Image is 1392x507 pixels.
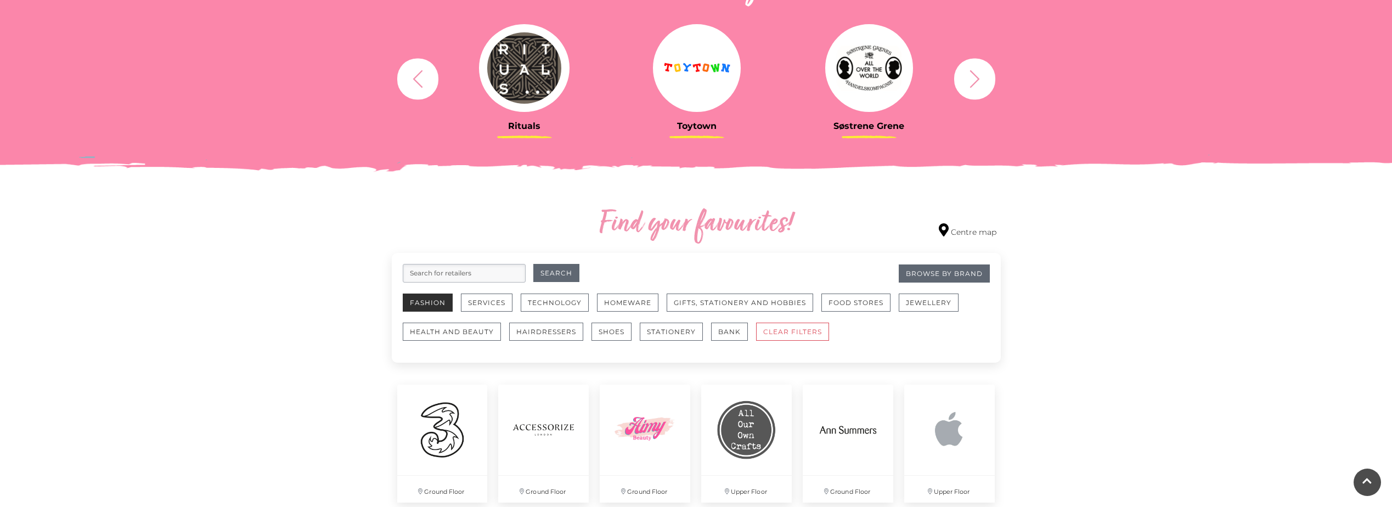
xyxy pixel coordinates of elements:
[397,476,488,503] p: Ground Floor
[667,294,813,312] button: Gifts, Stationery and Hobbies
[821,294,891,312] button: Food Stores
[447,121,602,131] h3: Rituals
[447,24,602,131] a: Rituals
[640,323,703,341] button: Stationery
[496,207,897,242] h2: Find your favourites!
[509,323,583,341] button: Hairdressers
[403,323,509,352] a: Health and Beauty
[509,323,591,352] a: Hairdressers
[939,223,996,238] a: Centre map
[403,264,526,283] input: Search for retailers
[899,264,990,283] a: Browse By Brand
[403,294,461,323] a: Fashion
[667,294,821,323] a: Gifts, Stationery and Hobbies
[803,476,893,503] p: Ground Floor
[904,476,995,503] p: Upper Floor
[756,323,837,352] a: CLEAR FILTERS
[899,294,967,323] a: Jewellery
[461,294,521,323] a: Services
[619,24,775,131] a: Toytown
[521,294,597,323] a: Technology
[640,323,711,352] a: Stationery
[521,294,589,312] button: Technology
[591,323,640,352] a: Shoes
[711,323,748,341] button: Bank
[597,294,667,323] a: Homeware
[619,121,775,131] h3: Toytown
[403,323,501,341] button: Health and Beauty
[498,476,589,503] p: Ground Floor
[591,323,632,341] button: Shoes
[533,264,579,282] button: Search
[711,323,756,352] a: Bank
[403,294,453,312] button: Fashion
[791,121,947,131] h3: Søstrene Grene
[461,294,512,312] button: Services
[600,476,690,503] p: Ground Floor
[791,24,947,131] a: Søstrene Grene
[756,323,829,341] button: CLEAR FILTERS
[821,294,899,323] a: Food Stores
[701,476,792,503] p: Upper Floor
[899,294,959,312] button: Jewellery
[597,294,658,312] button: Homeware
